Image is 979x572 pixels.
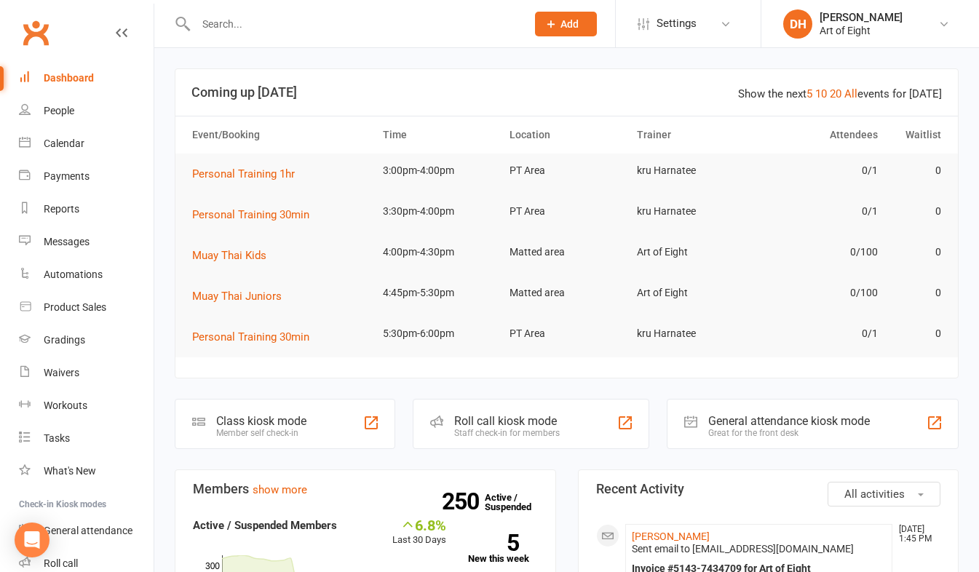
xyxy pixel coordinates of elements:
[192,249,266,262] span: Muay Thai Kids
[884,235,948,269] td: 0
[19,62,154,95] a: Dashboard
[44,269,103,280] div: Automations
[503,116,630,154] th: Location
[19,455,154,488] a: What's New
[17,15,54,51] a: Clubworx
[15,523,49,557] div: Open Intercom Messenger
[503,317,630,351] td: PT Area
[193,519,337,532] strong: Active / Suspended Members
[392,517,446,533] div: 6.8%
[19,324,154,357] a: Gradings
[596,482,941,496] h3: Recent Activity
[757,116,884,154] th: Attendees
[193,482,538,496] h3: Members
[44,525,132,536] div: General attendance
[757,154,884,188] td: 0/1
[708,414,870,428] div: General attendance kiosk mode
[783,9,812,39] div: DH
[830,87,841,100] a: 20
[191,85,942,100] h3: Coming up [DATE]
[19,258,154,291] a: Automations
[44,557,78,569] div: Roll call
[630,276,758,310] td: Art of Eight
[454,414,560,428] div: Roll call kiosk mode
[19,515,154,547] a: General attendance kiosk mode
[503,154,630,188] td: PT Area
[192,167,295,180] span: Personal Training 1hr
[19,127,154,160] a: Calendar
[376,235,504,269] td: 4:00pm-4:30pm
[884,154,948,188] td: 0
[44,236,90,247] div: Messages
[376,194,504,229] td: 3:30pm-4:00pm
[757,235,884,269] td: 0/100
[503,235,630,269] td: Matted area
[191,14,516,34] input: Search...
[844,87,857,100] a: All
[632,531,710,542] a: [PERSON_NAME]
[44,170,90,182] div: Payments
[19,291,154,324] a: Product Sales
[216,428,306,438] div: Member self check-in
[192,287,292,305] button: Muay Thai Juniors
[630,116,758,154] th: Trainer
[884,276,948,310] td: 0
[468,534,538,563] a: 5New this week
[44,465,96,477] div: What's New
[503,194,630,229] td: PT Area
[630,154,758,188] td: kru Harnatee
[19,193,154,226] a: Reports
[560,18,579,30] span: Add
[884,194,948,229] td: 0
[192,165,305,183] button: Personal Training 1hr
[454,428,560,438] div: Staff check-in for members
[44,367,79,378] div: Waivers
[392,517,446,548] div: Last 30 Days
[376,154,504,188] td: 3:00pm-4:00pm
[892,525,940,544] time: [DATE] 1:45 PM
[815,87,827,100] a: 10
[757,276,884,310] td: 0/100
[376,317,504,351] td: 5:30pm-6:00pm
[757,194,884,229] td: 0/1
[19,95,154,127] a: People
[485,482,549,523] a: 250Active / Suspended
[828,482,940,507] button: All activities
[186,116,376,154] th: Event/Booking
[757,317,884,351] td: 0/1
[708,428,870,438] div: Great for the front desk
[44,105,74,116] div: People
[253,483,307,496] a: show more
[442,490,485,512] strong: 250
[376,276,504,310] td: 4:45pm-5:30pm
[44,400,87,411] div: Workouts
[44,138,84,149] div: Calendar
[884,317,948,351] td: 0
[192,208,309,221] span: Personal Training 30min
[503,276,630,310] td: Matted area
[44,203,79,215] div: Reports
[844,488,905,501] span: All activities
[192,206,320,223] button: Personal Training 30min
[535,12,597,36] button: Add
[19,226,154,258] a: Messages
[738,85,942,103] div: Show the next events for [DATE]
[468,532,519,554] strong: 5
[376,116,504,154] th: Time
[657,7,697,40] span: Settings
[630,317,758,351] td: kru Harnatee
[44,334,85,346] div: Gradings
[44,301,106,313] div: Product Sales
[192,330,309,343] span: Personal Training 30min
[19,389,154,422] a: Workouts
[19,357,154,389] a: Waivers
[630,194,758,229] td: kru Harnatee
[632,543,854,555] span: Sent email to [EMAIL_ADDRESS][DOMAIN_NAME]
[820,24,903,37] div: Art of Eight
[192,328,320,346] button: Personal Training 30min
[806,87,812,100] a: 5
[884,116,948,154] th: Waitlist
[192,290,282,303] span: Muay Thai Juniors
[19,422,154,455] a: Tasks
[820,11,903,24] div: [PERSON_NAME]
